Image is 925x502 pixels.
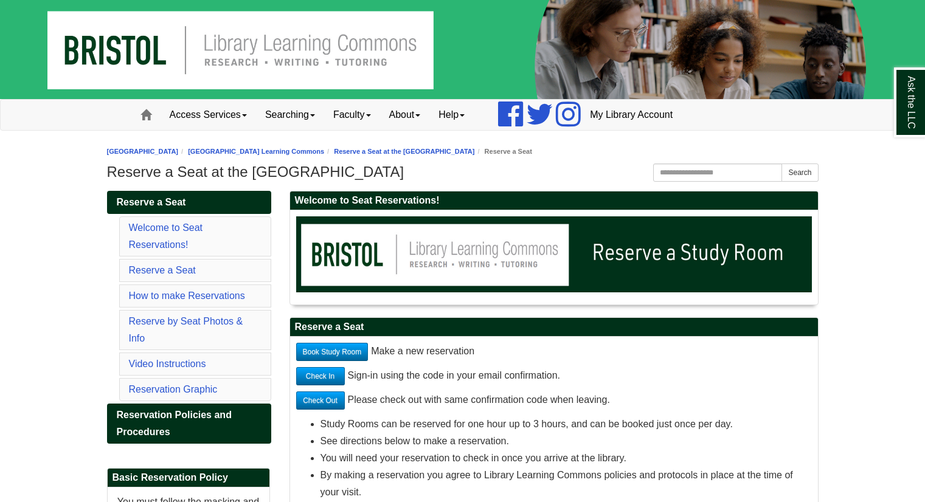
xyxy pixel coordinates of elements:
[296,391,345,410] a: Check Out
[117,410,232,437] span: Reservation Policies and Procedures
[320,467,812,501] li: By making a reservation you agree to Library Learning Commons policies and protocols in place at ...
[320,416,812,433] li: Study Rooms can be reserved for one hour up to 3 hours, and can be booked just once per day.
[290,191,818,210] h2: Welcome to Seat Reservations!
[129,316,243,343] a: Reserve by Seat Photos & Info
[296,367,345,385] a: Check In
[296,343,369,361] a: Book Study Room
[129,291,245,301] a: How to make Reservations
[188,148,324,155] a: [GEOGRAPHIC_DATA] Learning Commons
[117,197,186,207] span: Reserve a Seat
[108,469,269,487] h2: Basic Reservation Policy
[296,367,812,385] p: Sign-in using the code in your email confirmation.
[320,433,812,450] li: See directions below to make a reservation.
[380,100,430,130] a: About
[324,100,380,130] a: Faculty
[107,404,271,444] a: Reservation Policies and Procedures
[320,450,812,467] li: You will need your reservation to check in once you arrive at the library.
[107,148,179,155] a: [GEOGRAPHIC_DATA]
[107,163,819,181] h1: Reserve a Seat at the [GEOGRAPHIC_DATA]
[107,146,819,157] nav: breadcrumb
[129,265,196,275] a: Reserve a Seat
[474,146,532,157] li: Reserve a Seat
[581,100,682,130] a: My Library Account
[256,100,324,130] a: Searching
[290,318,818,337] h2: Reserve a Seat
[161,100,256,130] a: Access Services
[334,148,474,155] a: Reserve a Seat at the [GEOGRAPHIC_DATA]
[781,163,818,182] button: Search
[296,343,812,361] p: Make a new reservation
[129,222,203,250] a: Welcome to Seat Reservations!
[129,384,218,394] a: Reservation Graphic
[429,100,474,130] a: Help
[107,191,271,214] a: Reserve a Seat
[296,391,812,410] p: Please check out with same confirmation code when leaving.
[129,359,206,369] a: Video Instructions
